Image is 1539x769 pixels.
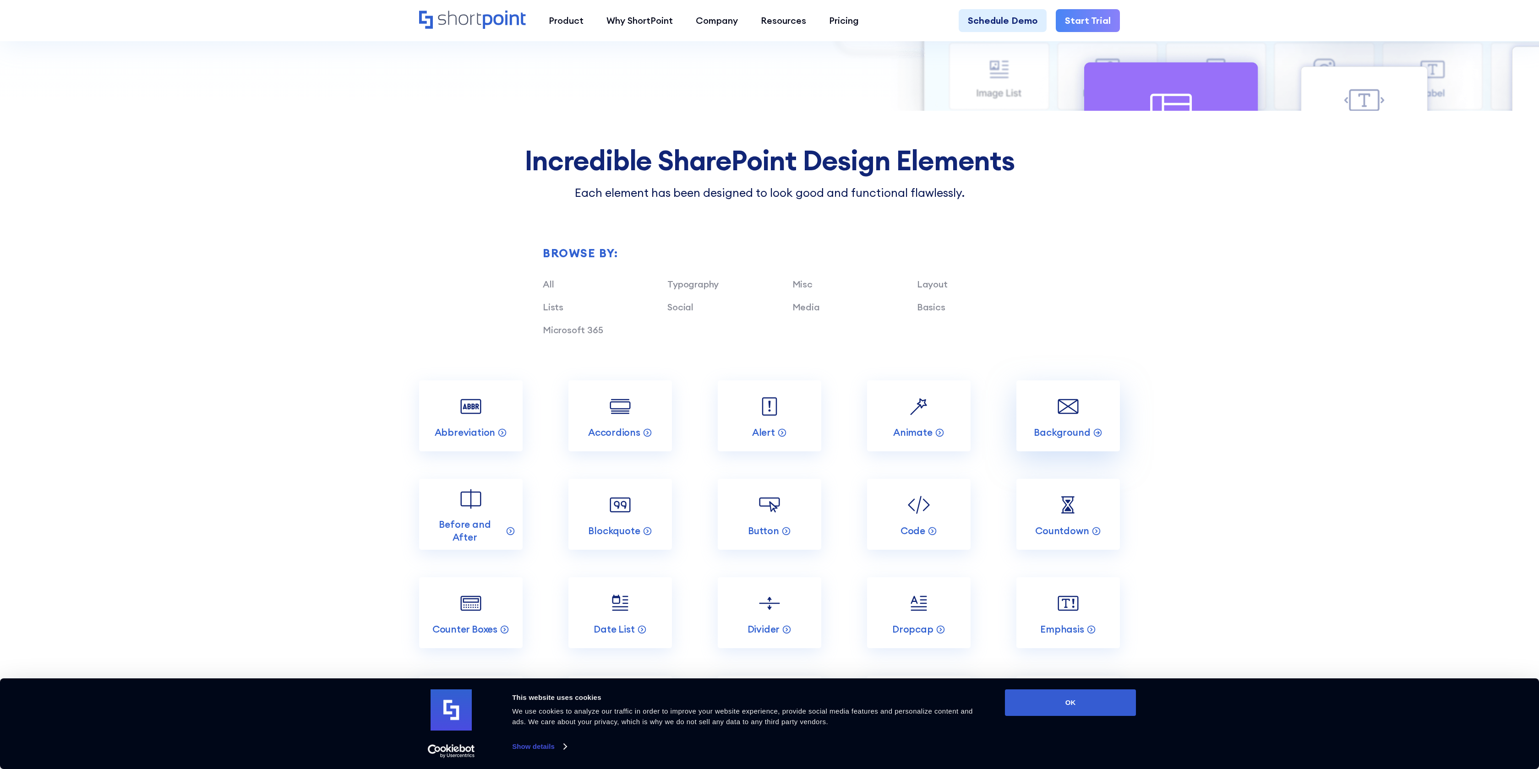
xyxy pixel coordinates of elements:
[432,623,497,635] p: Counter Boxes
[568,380,672,451] a: Accordions
[829,14,859,27] div: Pricing
[792,301,820,313] a: Media
[595,9,684,32] a: Why ShortPoint
[419,676,523,747] a: Events
[1040,623,1084,635] p: Emphasis
[568,577,672,648] a: Date List
[1016,577,1120,648] a: Emphasis
[748,525,779,537] p: Button
[684,9,749,32] a: Company
[718,380,821,451] a: Alert
[1016,380,1120,451] a: Background
[756,393,783,420] img: Alert
[718,577,821,648] a: Divider
[419,145,1120,175] h2: Incredible SharePoint Design Elements
[594,623,634,635] p: Date List
[1054,590,1082,617] img: Emphasis
[1016,676,1120,747] a: Icon
[1374,663,1539,769] iframe: Chat Widget
[606,590,634,617] img: Date List
[419,479,523,550] a: Before and After
[606,14,673,27] div: Why ShortPoint
[419,380,523,451] a: Abbreviation
[1054,491,1082,519] img: Countdown
[756,491,783,519] img: Button
[893,426,933,439] p: Animate
[606,491,634,519] img: Blockquote
[867,676,971,747] a: Frame
[543,301,563,313] a: Lists
[667,278,719,290] a: Typography
[818,9,870,32] a: Pricing
[749,9,818,32] a: Resources
[792,278,813,290] a: Misc
[748,623,780,635] p: Divider
[457,590,485,617] img: Counter Boxes
[756,590,783,617] img: Divider
[588,525,640,537] p: Blockquote
[411,744,491,758] a: Usercentrics Cookiebot - opens in a new window
[761,14,806,27] div: Resources
[959,9,1047,32] a: Schedule Demo
[419,11,526,30] a: Home
[905,393,933,420] img: Animate
[867,479,971,550] a: Code
[900,525,925,537] p: Code
[1056,9,1120,32] a: Start Trial
[1054,393,1082,420] img: Background
[905,491,933,519] img: Code
[543,324,603,336] a: Microsoft 365
[543,278,554,290] a: All
[1005,689,1136,716] button: OK
[696,14,738,27] div: Company
[512,692,984,703] div: This website uses cookies
[426,518,503,543] p: Before and After
[537,9,595,32] a: Product
[892,623,933,635] p: Dropcap
[419,184,1120,202] p: Each element has been designed to look good and functional flawlessly.
[867,577,971,648] a: Dropcap
[568,479,672,550] a: Blockquote
[431,689,472,731] img: logo
[718,479,821,550] a: Button
[867,380,971,451] a: Animate
[718,676,821,747] a: File List
[419,577,523,648] a: Counter Boxes
[917,278,948,290] a: Layout
[588,426,640,439] p: Accordions
[457,485,485,513] img: Before and After
[549,14,584,27] div: Product
[457,393,485,420] img: Abbreviation
[905,590,933,617] img: Dropcap
[512,740,566,753] a: Show details
[1016,479,1120,550] a: Countdown
[435,426,495,439] p: Abbreviation
[606,393,634,420] img: Accordions
[1034,426,1090,439] p: Background
[917,301,945,313] a: Basics
[752,426,775,439] p: Alert
[543,248,1042,259] div: Browse by:
[512,707,973,726] span: We use cookies to analyze our traffic in order to improve your website experience, provide social...
[568,676,672,747] a: Facebook
[667,301,693,313] a: Social
[1035,525,1089,537] p: Countdown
